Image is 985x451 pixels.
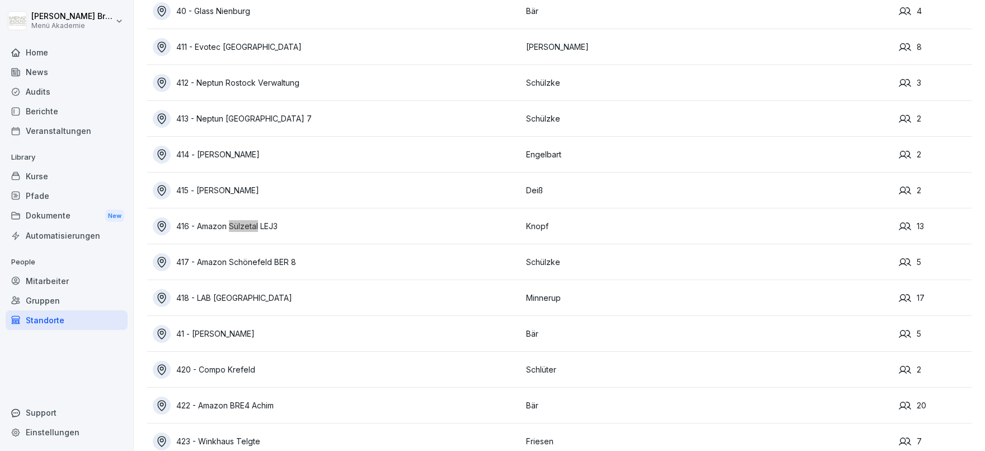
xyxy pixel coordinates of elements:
[6,206,128,226] a: DokumenteNew
[6,226,128,245] a: Automatisierungen
[899,5,972,17] div: 4
[520,65,894,101] td: Schülzke
[6,82,128,101] a: Audits
[899,77,972,89] div: 3
[153,146,520,164] a: 414 - [PERSON_NAME]
[520,101,894,137] td: Schülzke
[899,184,972,197] div: 2
[520,352,894,388] td: Schlüter
[6,43,128,62] a: Home
[6,101,128,121] a: Berichte
[6,206,128,226] div: Dokumente
[6,271,128,291] a: Mitarbeiter
[899,435,972,448] div: 7
[899,220,972,233] div: 13
[899,41,972,53] div: 8
[899,113,972,125] div: 2
[6,310,128,330] a: Standorte
[153,433,520,450] a: 423 - Winkhaus Telgte
[105,210,124,222] div: New
[6,186,128,206] a: Pfade
[520,137,894,173] td: Engelbart
[6,121,128,141] a: Veranstaltungen
[899,399,972,412] div: 20
[31,12,113,21] p: [PERSON_NAME] Bruns
[153,253,520,271] a: 417 - Amazon Schönefeld BER 8
[153,182,520,199] a: 415 - [PERSON_NAME]
[520,29,894,65] td: [PERSON_NAME]
[520,208,894,244] td: Knopf
[153,361,520,379] a: 420 - Compo Krefeld
[520,173,894,208] td: Deiß
[31,22,113,30] p: Menü Akademie
[6,253,128,271] p: People
[899,364,972,376] div: 2
[6,422,128,442] a: Einstellungen
[899,292,972,304] div: 17
[6,291,128,310] a: Gruppen
[153,110,520,128] a: 413 - Neptun [GEOGRAPHIC_DATA] 7
[6,166,128,186] a: Kurse
[520,388,894,424] td: Bär
[6,148,128,166] p: Library
[153,397,520,415] a: 422 - Amazon BRE4 Achim
[520,280,894,316] td: Minnerup
[899,256,972,268] div: 5
[153,217,520,235] a: 416 - Amazon Sülzetal LEJ3
[899,148,972,161] div: 2
[520,316,894,352] td: Bär
[153,74,520,92] a: 412 - Neptun Rostock Verwaltung
[899,328,972,340] div: 5
[153,289,520,307] a: 418 - LAB [GEOGRAPHIC_DATA]
[153,38,520,56] a: 411 - Evotec [GEOGRAPHIC_DATA]
[6,62,128,82] a: News
[520,244,894,280] td: Schülzke
[153,325,520,343] a: 41 - [PERSON_NAME]
[6,403,128,422] div: Support
[153,2,520,20] a: 40 - Glass Nienburg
